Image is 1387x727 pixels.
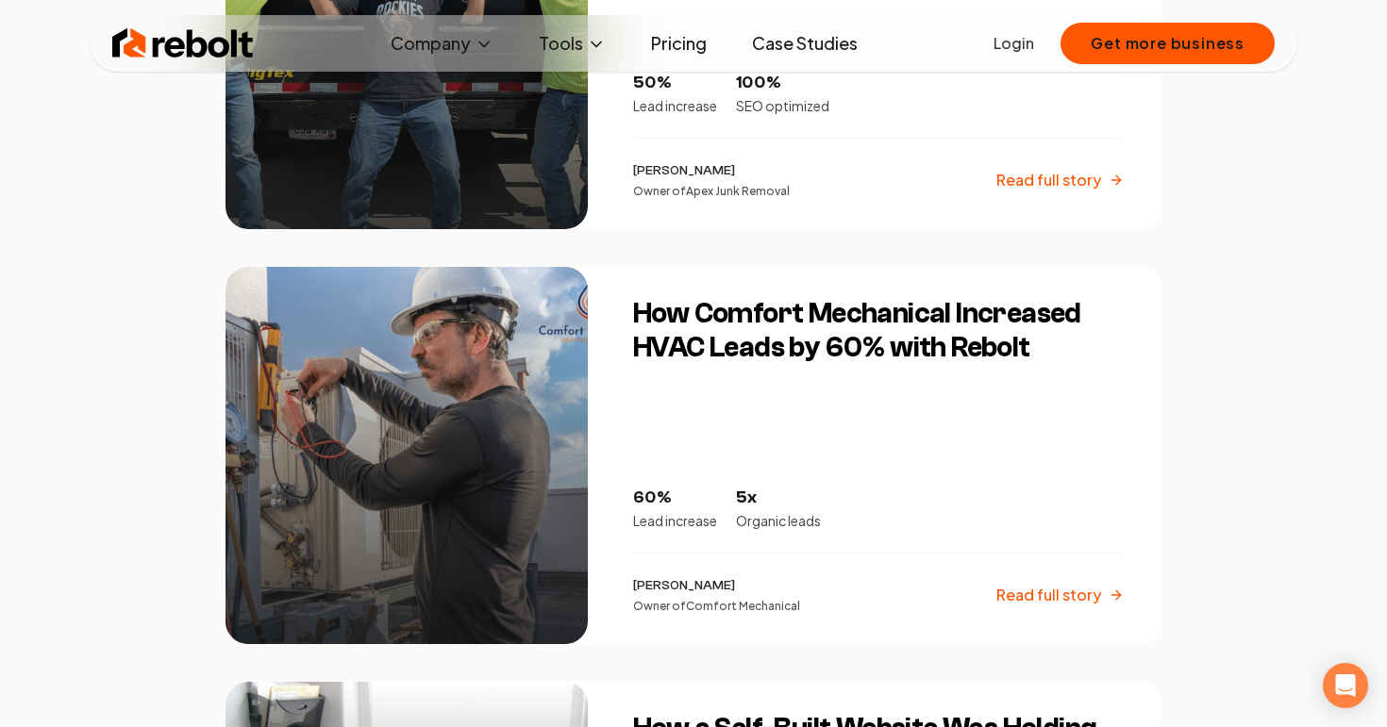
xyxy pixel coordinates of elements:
[633,96,717,115] p: Lead increase
[736,96,829,115] p: SEO optimized
[636,25,722,62] a: Pricing
[994,32,1034,55] a: Login
[996,169,1101,191] p: Read full story
[737,25,873,62] a: Case Studies
[226,267,1161,644] a: How Comfort Mechanical Increased HVAC Leads by 60% with ReboltHow Comfort Mechanical Increased HV...
[1323,663,1368,708] div: Open Intercom Messenger
[633,297,1124,365] h3: How Comfort Mechanical Increased HVAC Leads by 60% with Rebolt
[376,25,509,62] button: Company
[112,25,254,62] img: Rebolt Logo
[633,511,717,530] p: Lead increase
[633,161,790,180] p: [PERSON_NAME]
[996,584,1101,606] p: Read full story
[633,70,717,96] p: 50%
[736,485,821,511] p: 5x
[633,576,800,595] p: [PERSON_NAME]
[633,184,790,199] p: Owner of Apex Junk Removal
[524,25,621,62] button: Tools
[1061,23,1275,64] button: Get more business
[633,485,717,511] p: 60%
[736,70,829,96] p: 100%
[633,599,800,614] p: Owner of Comfort Mechanical
[736,511,821,530] p: Organic leads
